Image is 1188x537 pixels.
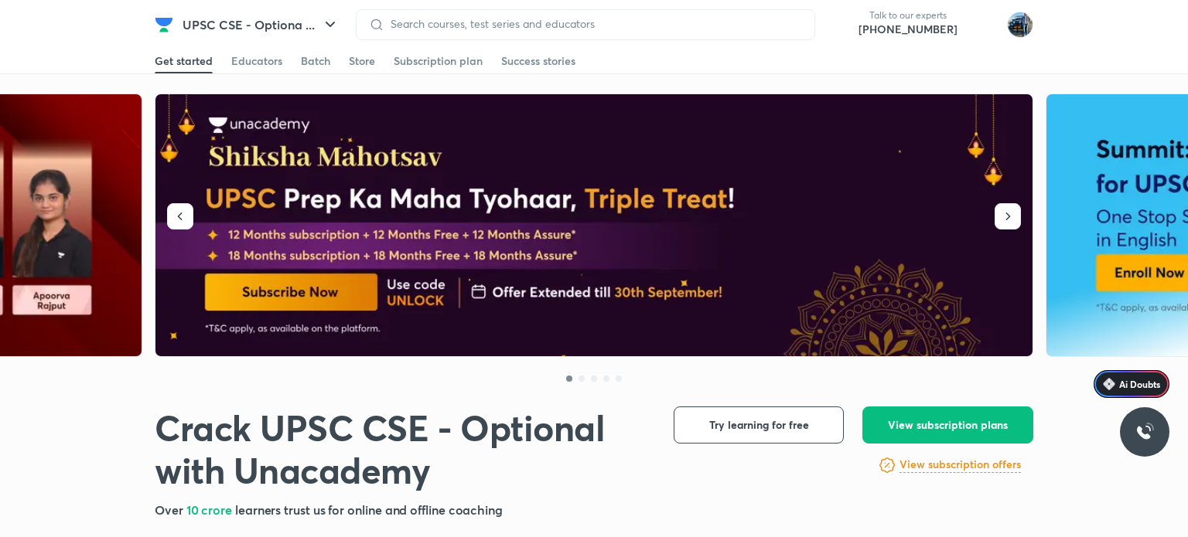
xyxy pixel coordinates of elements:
button: UPSC CSE - Optiona ... [173,9,349,40]
div: Success stories [501,53,575,69]
img: Icon [1103,378,1115,390]
img: I A S babu [1007,12,1033,38]
div: Store [349,53,375,69]
a: Subscription plan [394,49,483,73]
p: Talk to our experts [859,9,958,22]
a: Store [349,49,375,73]
div: Batch [301,53,330,69]
img: avatar [970,12,995,37]
img: ttu [1135,423,1154,441]
h6: View subscription offers [900,457,1021,473]
div: Get started [155,53,213,69]
div: Subscription plan [394,53,483,69]
a: Ai Doubts [1094,370,1169,398]
span: Try learning for free [709,417,809,433]
a: Educators [231,49,282,73]
span: Over [155,501,186,518]
div: Educators [231,53,282,69]
a: Success stories [501,49,575,73]
a: View subscription offers [900,456,1021,474]
input: Search courses, test series and educators [384,18,802,30]
span: Ai Doubts [1119,378,1160,390]
img: Company Logo [155,15,173,34]
img: call-us [828,9,859,40]
button: Try learning for free [674,406,844,444]
span: learners trust us for online and offline coaching [235,501,503,518]
h1: Crack UPSC CSE - Optional with Unacademy [155,406,649,492]
span: 10 crore [186,501,235,518]
a: Batch [301,49,330,73]
a: Get started [155,49,213,73]
span: View subscription plans [888,417,1008,433]
a: [PHONE_NUMBER] [859,22,958,37]
button: View subscription plans [862,406,1033,444]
